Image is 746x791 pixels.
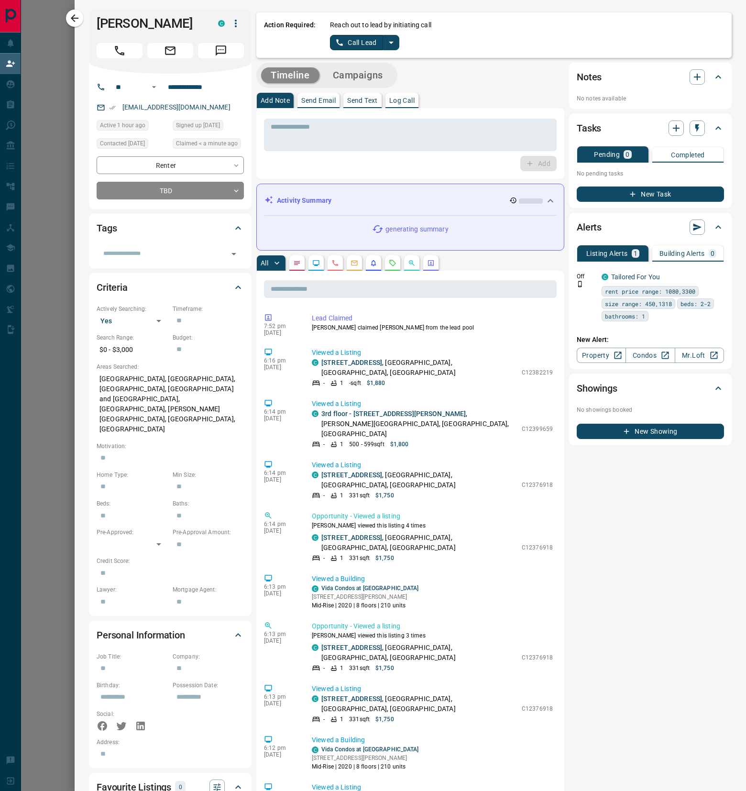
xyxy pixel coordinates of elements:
[218,20,225,27] div: condos.ca
[100,121,145,130] span: Active 1 hour ago
[390,440,409,449] p: $1,800
[97,442,244,450] p: Motivation:
[97,528,168,537] p: Pre-Approved:
[261,97,290,104] p: Add Note
[323,440,325,449] p: -
[261,260,268,266] p: All
[122,103,230,111] a: [EMAIL_ADDRESS][DOMAIN_NAME]
[602,274,608,280] div: condos.ca
[198,43,244,58] span: Message
[330,35,399,50] div: split button
[711,250,714,257] p: 0
[97,585,168,594] p: Lawyer:
[264,408,297,415] p: 6:14 pm
[321,746,419,753] a: Vida Condos at [GEOGRAPHIC_DATA]
[347,97,378,104] p: Send Text
[577,377,724,400] div: Showings
[264,631,297,637] p: 6:13 pm
[680,299,711,308] span: beds: 2-2
[659,250,705,257] p: Building Alerts
[340,379,343,387] p: 1
[264,330,297,336] p: [DATE]
[312,695,318,702] div: condos.ca
[321,359,382,366] a: [STREET_ADDRESS]
[173,681,244,690] p: Possession Date:
[577,187,724,202] button: New Task
[675,348,724,363] a: Mr.Loft
[173,528,244,537] p: Pre-Approval Amount:
[375,554,394,562] p: $1,750
[312,399,553,409] p: Viewed a Listing
[264,745,297,751] p: 6:12 pm
[577,216,724,239] div: Alerts
[577,335,724,345] p: New Alert:
[349,664,370,672] p: 331 sqft
[264,323,297,330] p: 7:52 pm
[264,415,297,422] p: [DATE]
[340,554,343,562] p: 1
[97,138,168,152] div: Thu Aug 18 2022
[408,259,416,267] svg: Opportunities
[577,220,602,235] h2: Alerts
[312,684,553,694] p: Viewed a Listing
[340,715,343,724] p: 1
[97,120,168,133] div: Mon Sep 15 2025
[577,166,724,181] p: No pending tasks
[323,554,325,562] p: -
[321,585,419,592] a: Vida Condos at [GEOGRAPHIC_DATA]
[173,138,244,152] div: Mon Sep 15 2025
[312,259,320,267] svg: Lead Browsing Activity
[97,333,168,342] p: Search Range:
[261,67,319,83] button: Timeline
[312,460,553,470] p: Viewed a Listing
[577,272,596,281] p: Off
[330,20,431,30] p: Reach out to lead by initiating call
[147,43,193,58] span: Email
[522,543,553,552] p: C12376918
[323,664,325,672] p: -
[312,574,553,584] p: Viewed a Building
[522,653,553,662] p: C12376918
[577,424,724,439] button: New Showing
[321,694,517,714] p: , [GEOGRAPHIC_DATA], [GEOGRAPHIC_DATA], [GEOGRAPHIC_DATA]
[323,491,325,500] p: -
[634,250,637,257] p: 1
[312,644,318,651] div: condos.ca
[323,379,325,387] p: -
[173,471,244,479] p: Min Size:
[100,139,145,148] span: Contacted [DATE]
[264,357,297,364] p: 6:16 pm
[312,735,553,745] p: Viewed a Building
[594,151,620,158] p: Pending
[577,117,724,140] div: Tasks
[264,470,297,476] p: 6:14 pm
[611,273,660,281] a: Tailored For You
[321,534,382,541] a: [STREET_ADDRESS]
[522,704,553,713] p: C12376918
[522,425,553,433] p: C12399659
[264,693,297,700] p: 6:13 pm
[264,20,316,50] p: Action Required:
[97,342,168,358] p: $0 - $3,000
[173,499,244,508] p: Baths:
[264,476,297,483] p: [DATE]
[605,311,645,321] span: bathrooms: 1
[173,333,244,342] p: Budget:
[625,348,675,363] a: Condos
[97,371,244,437] p: [GEOGRAPHIC_DATA], [GEOGRAPHIC_DATA], [GEOGRAPHIC_DATA], [GEOGRAPHIC_DATA] and [GEOGRAPHIC_DATA],...
[321,470,517,490] p: , [GEOGRAPHIC_DATA], [GEOGRAPHIC_DATA], [GEOGRAPHIC_DATA]
[522,368,553,377] p: C12382219
[264,521,297,527] p: 6:14 pm
[173,585,244,594] p: Mortgage Agent:
[97,738,244,747] p: Address:
[671,152,705,158] p: Completed
[330,35,383,50] button: Call Lead
[97,471,168,479] p: Home Type:
[331,259,339,267] svg: Calls
[173,652,244,661] p: Company:
[577,66,724,88] div: Notes
[321,409,517,439] p: , [PERSON_NAME][GEOGRAPHIC_DATA], [GEOGRAPHIC_DATA], [GEOGRAPHIC_DATA]
[97,43,143,58] span: Call
[97,681,168,690] p: Birthday:
[375,715,394,724] p: $1,750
